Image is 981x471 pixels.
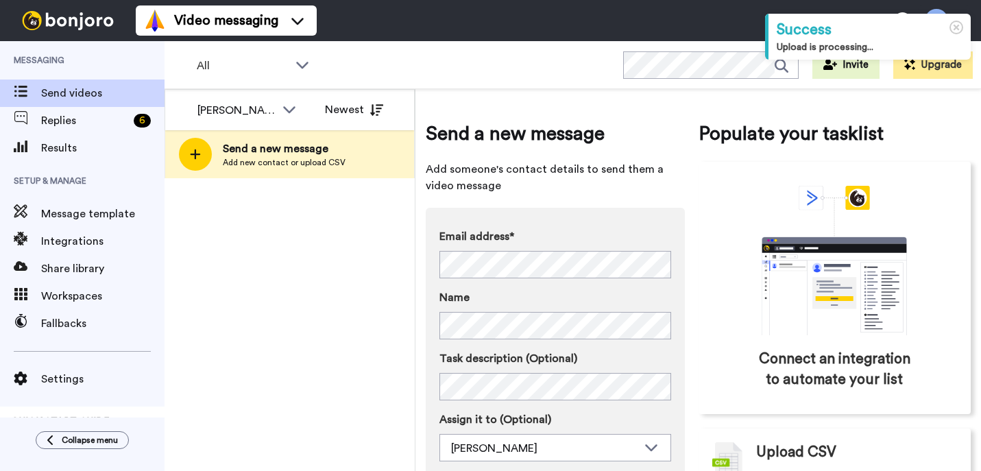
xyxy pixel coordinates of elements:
[11,417,110,426] span: QUICK START GUIDE
[699,120,971,147] span: Populate your tasklist
[756,442,836,463] span: Upload CSV
[223,141,346,157] span: Send a new message
[223,157,346,168] span: Add new contact or upload CSV
[41,233,165,250] span: Integrations
[174,11,278,30] span: Video messaging
[426,161,685,194] span: Add someone's contact details to send them a video message
[144,10,166,32] img: vm-color.svg
[893,51,973,79] button: Upgrade
[16,11,119,30] img: bj-logo-header-white.svg
[812,51,880,79] button: Invite
[62,435,118,446] span: Collapse menu
[426,120,685,147] span: Send a new message
[41,288,165,304] span: Workspaces
[41,206,165,222] span: Message template
[41,315,165,332] span: Fallbacks
[439,289,470,306] span: Name
[439,228,671,245] label: Email address*
[777,19,962,40] div: Success
[41,261,165,277] span: Share library
[36,431,129,449] button: Collapse menu
[315,96,393,123] button: Newest
[451,440,638,457] div: [PERSON_NAME]
[41,85,165,101] span: Send videos
[757,349,913,390] span: Connect an integration to automate your list
[134,114,151,128] div: 6
[439,411,671,428] label: Assign it to (Optional)
[439,350,671,367] label: Task description (Optional)
[41,371,165,387] span: Settings
[41,140,165,156] span: Results
[41,112,128,129] span: Replies
[731,186,937,335] div: animation
[197,58,289,74] span: All
[777,40,962,54] div: Upload is processing...
[197,102,276,119] div: [PERSON_NAME]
